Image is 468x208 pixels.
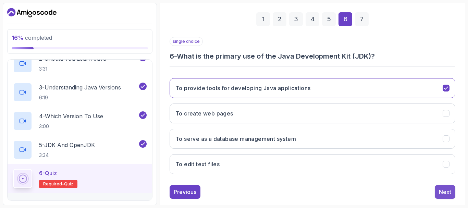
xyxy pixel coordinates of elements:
[13,140,147,159] button: 5-JDK And OpenJDK3:34
[43,181,64,187] span: Required-
[175,160,220,168] h3: To edit text files
[13,83,147,102] button: 3-Understanding Java Versions6:19
[64,181,73,187] span: quiz
[39,83,121,91] p: 3 - Understanding Java Versions
[435,185,455,199] button: Next
[170,37,203,46] p: single choice
[13,169,147,188] button: 6-QuizRequired-quiz
[439,188,451,196] div: Next
[7,7,57,18] a: Dashboard
[12,34,24,41] span: 16 %
[12,34,52,41] span: completed
[170,78,455,98] button: To provide tools for developing Java applications
[289,12,303,26] div: 3
[174,188,196,196] div: Previous
[355,12,369,26] div: 7
[39,65,106,72] p: 3:31
[13,54,147,73] button: 2-Should You Learn Java3:31
[175,84,311,92] h3: To provide tools for developing Java applications
[39,94,121,101] p: 6:19
[322,12,336,26] div: 5
[170,103,455,123] button: To create web pages
[39,112,103,120] p: 4 - Which Version To Use
[338,12,352,26] div: 6
[13,111,147,131] button: 4-Which Version To Use3:00
[175,135,296,143] h3: To serve as a database management system
[170,129,455,149] button: To serve as a database management system
[170,51,455,61] h3: 6 - What is the primary use of the Java Development Kit (JDK)?
[306,12,319,26] div: 4
[170,154,455,174] button: To edit text files
[273,12,286,26] div: 2
[175,109,233,118] h3: To create web pages
[39,169,57,177] p: 6 - Quiz
[256,12,270,26] div: 1
[39,152,95,159] p: 3:34
[170,185,200,199] button: Previous
[39,123,103,130] p: 3:00
[39,141,95,149] p: 5 - JDK And OpenJDK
